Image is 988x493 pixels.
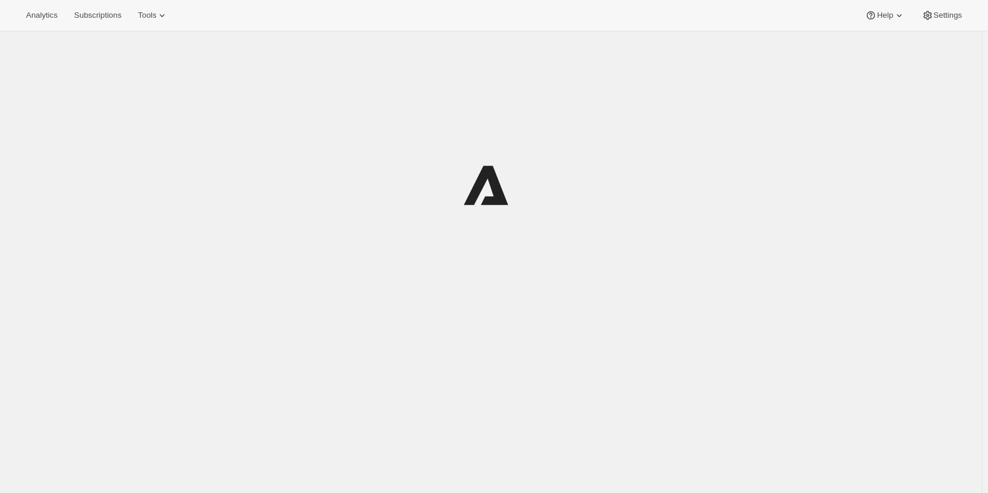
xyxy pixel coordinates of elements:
span: Subscriptions [74,11,121,20]
button: Tools [131,7,175,24]
span: Help [877,11,893,20]
span: Analytics [26,11,57,20]
button: Help [858,7,912,24]
span: Settings [934,11,962,20]
button: Settings [915,7,969,24]
button: Subscriptions [67,7,128,24]
span: Tools [138,11,156,20]
button: Analytics [19,7,64,24]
